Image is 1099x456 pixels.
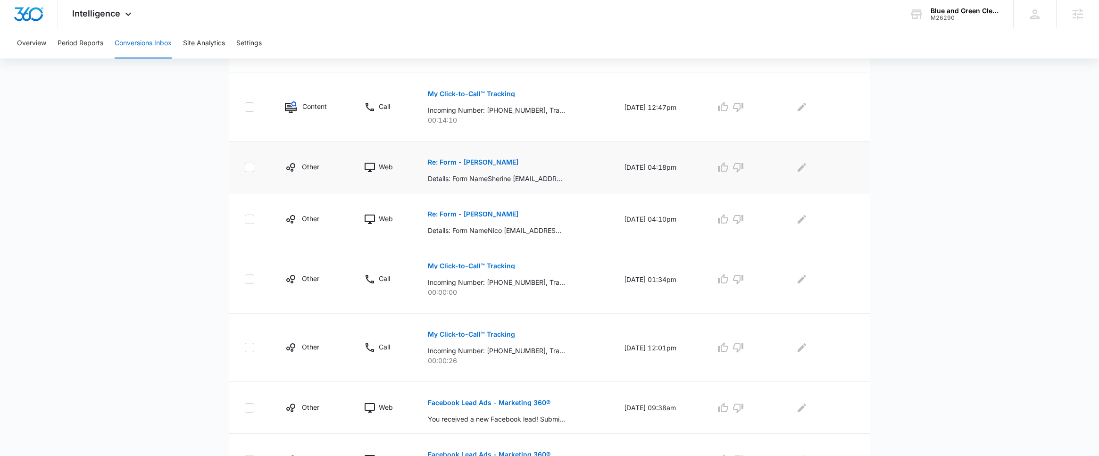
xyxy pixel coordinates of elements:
button: Edit Comments [794,99,809,115]
p: 00:14:10 [428,115,601,125]
td: [DATE] 12:01pm [613,314,705,382]
button: Re: Form - [PERSON_NAME] [428,151,518,174]
button: Edit Comments [794,272,809,287]
button: Edit Comments [794,212,809,227]
button: Conversions Inbox [115,28,172,58]
p: Other [302,402,319,412]
p: You received a new Facebook lead! Submitted at: [DATE]T13:38:30+0000, Name: [PERSON_NAME], Email:... [428,414,565,424]
p: Incoming Number: [PHONE_NUMBER], Tracking Number: [PHONE_NUMBER], Ring To: [PHONE_NUMBER], Caller... [428,277,565,287]
span: Intelligence [72,8,120,18]
p: Re: Form - [PERSON_NAME] [428,211,518,217]
p: Other [302,342,319,352]
div: account name [931,7,999,15]
p: Content [302,101,327,111]
div: account id [931,15,999,21]
p: My Click-to-Call™ Tracking [428,331,515,338]
button: My Click-to-Call™ Tracking [428,83,515,105]
button: Re: Form - [PERSON_NAME] [428,203,518,225]
p: Re: Form - [PERSON_NAME] [428,159,518,166]
p: Details: Form NameNico [EMAIL_ADDRESS] Number(919) 695-2191Zip Code02138Approx. Square Footage of... [428,225,565,235]
button: Edit Comments [794,400,809,415]
p: Call [379,274,390,283]
button: Edit Comments [794,160,809,175]
p: Other [302,214,319,224]
p: Other [302,274,319,283]
td: [DATE] 04:18pm [613,141,705,193]
p: Web [379,402,393,412]
td: [DATE] 09:38am [613,382,705,434]
td: [DATE] 12:47pm [613,73,705,141]
button: Settings [236,28,262,58]
button: Edit Comments [794,340,809,355]
button: My Click-to-Call™ Tracking [428,323,515,346]
p: My Click-to-Call™ Tracking [428,263,515,269]
p: Facebook Lead Ads - Marketing 360® [428,399,550,406]
p: Incoming Number: [PHONE_NUMBER], Tracking Number: [PHONE_NUMBER], Ring To: [PHONE_NUMBER], Caller... [428,346,565,356]
p: Other [302,162,319,172]
p: Web [379,214,393,224]
td: [DATE] 01:34pm [613,245,705,314]
button: My Click-to-Call™ Tracking [428,255,515,277]
button: Facebook Lead Ads - Marketing 360® [428,391,550,414]
button: Overview [17,28,46,58]
p: Call [379,342,390,352]
p: Call [379,101,390,111]
button: Period Reports [58,28,103,58]
p: My Click-to-Call™ Tracking [428,91,515,97]
p: 00:00:00 [428,287,601,297]
td: [DATE] 04:10pm [613,193,705,245]
p: Incoming Number: [PHONE_NUMBER], Tracking Number: [PHONE_NUMBER], Ring To: [PHONE_NUMBER], Caller... [428,105,565,115]
p: Details: Form NameSherine [EMAIL_ADDRESS] Number(781) 510-2670Zip Code 02368Approx. Square Footag... [428,174,565,183]
p: Web [379,162,393,172]
p: 00:00:26 [428,356,601,365]
button: Site Analytics [183,28,225,58]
